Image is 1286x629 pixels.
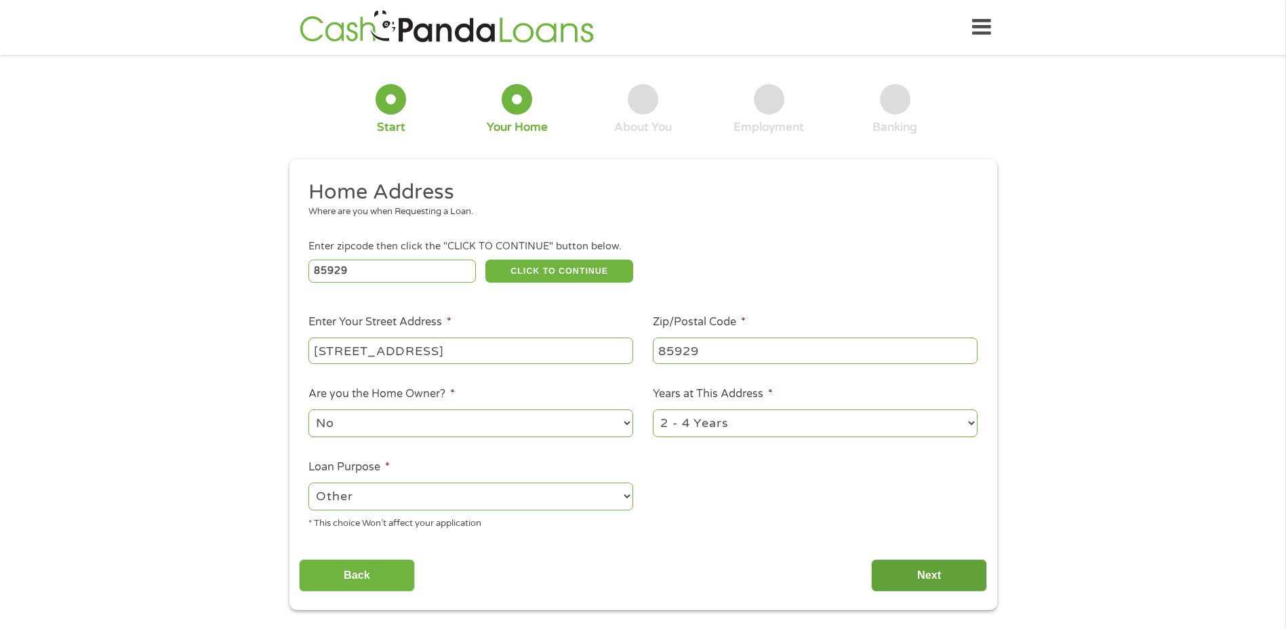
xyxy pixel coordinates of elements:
input: 1 Main Street [308,338,633,363]
div: * This choice Won’t affect your application [308,512,633,531]
div: Banking [872,120,917,135]
input: Enter Zipcode (e.g 01510) [308,260,476,283]
input: Back [299,559,415,592]
label: Years at This Address [653,387,773,401]
input: Next [871,559,987,592]
img: GetLoanNow Logo [296,8,598,47]
div: Where are you when Requesting a Loan. [308,205,967,219]
label: Are you the Home Owner? [308,387,455,401]
label: Zip/Postal Code [653,315,746,329]
div: Employment [734,120,804,135]
div: Your Home [487,120,548,135]
h2: Home Address [308,179,967,206]
label: Enter Your Street Address [308,315,451,329]
div: Start [377,120,405,135]
div: Enter zipcode then click the "CLICK TO CONTINUE" button below. [308,239,977,254]
button: CLICK TO CONTINUE [485,260,633,283]
div: About You [614,120,672,135]
label: Loan Purpose [308,460,390,474]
